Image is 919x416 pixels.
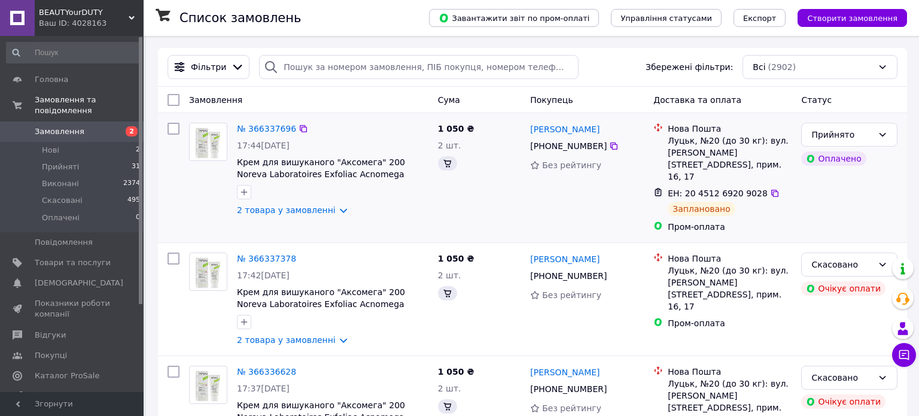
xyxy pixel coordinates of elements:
[542,160,601,170] span: Без рейтингу
[429,9,599,27] button: Завантажити звіт по пром-оплаті
[668,317,792,329] div: Пром-оплата
[530,95,573,105] span: Покупець
[237,271,290,280] span: 17:42[DATE]
[530,253,600,265] a: [PERSON_NAME]
[528,381,609,397] div: [PHONE_NUMBER]
[237,384,290,393] span: 17:37[DATE]
[136,212,140,223] span: 0
[237,287,405,309] a: Крем для вишуканого "Аксомега" 200 Noreva Laboratoires Exfoliac Acnomega
[798,9,907,27] button: Створити замовлення
[259,55,578,79] input: Пошук за номером замовлення, ПІБ покупця, номером телефону, Email, номером накладної
[668,366,792,378] div: Нова Пошта
[42,195,83,206] span: Скасовані
[237,157,405,179] a: Крем для вишуканого "Аксомега" 200 Noreva Laboratoires Exfoliac Acnomega
[189,95,242,105] span: Замовлення
[528,138,609,154] div: [PHONE_NUMBER]
[6,42,141,63] input: Пошук
[542,403,601,413] span: Без рейтингу
[439,13,589,23] span: Завантажити звіт по пром-оплаті
[35,350,67,361] span: Покупці
[35,126,84,137] span: Замовлення
[734,9,786,27] button: Експорт
[811,371,873,384] div: Скасовано
[528,268,609,284] div: [PHONE_NUMBER]
[35,237,93,248] span: Повідомлення
[530,123,600,135] a: [PERSON_NAME]
[811,258,873,271] div: Скасовано
[786,13,907,22] a: Створити замовлення
[136,145,140,156] span: 2
[237,335,336,345] a: 2 товара у замовленні
[753,61,765,73] span: Всі
[179,11,301,25] h1: Список замовлень
[35,278,123,289] span: [DEMOGRAPHIC_DATA]
[668,135,792,183] div: Луцьк, №20 (до 30 кг): вул. [PERSON_NAME][STREET_ADDRESS], прим. 16, 17
[542,290,601,300] span: Без рейтингу
[192,366,224,403] img: Фото товару
[191,61,226,73] span: Фільтри
[438,271,461,280] span: 2 шт.
[438,124,474,133] span: 1 050 ₴
[42,212,80,223] span: Оплачені
[189,253,227,291] a: Фото товару
[189,366,227,404] a: Фото товару
[237,124,296,133] a: № 366337696
[35,74,68,85] span: Головна
[668,253,792,265] div: Нова Пошта
[189,123,227,161] a: Фото товару
[801,95,832,105] span: Статус
[438,141,461,150] span: 2 шт.
[668,123,792,135] div: Нова Пошта
[35,371,99,381] span: Каталог ProSale
[768,62,796,72] span: (2902)
[42,145,59,156] span: Нові
[237,254,296,263] a: № 366337378
[801,394,885,409] div: Очікує оплати
[801,281,885,296] div: Очікує оплати
[35,391,76,402] span: Аналітика
[530,366,600,378] a: [PERSON_NAME]
[35,330,66,341] span: Відгуки
[653,95,741,105] span: Доставка та оплата
[35,257,111,268] span: Товари та послуги
[438,367,474,376] span: 1 050 ₴
[620,14,712,23] span: Управління статусами
[438,254,474,263] span: 1 050 ₴
[35,298,111,320] span: Показники роботи компанії
[811,128,873,141] div: Прийнято
[668,202,735,216] div: Заплановано
[42,178,79,189] span: Виконані
[807,14,897,23] span: Створити замовлення
[668,265,792,312] div: Луцьк, №20 (до 30 кг): вул. [PERSON_NAME][STREET_ADDRESS], прим. 16, 17
[438,95,460,105] span: Cума
[126,126,138,136] span: 2
[611,9,722,27] button: Управління статусами
[668,189,768,198] span: ЕН: 20 4512 6920 9028
[42,162,79,172] span: Прийняті
[237,205,336,215] a: 2 товара у замовленні
[192,253,224,290] img: Фото товару
[39,7,129,18] span: BEAUTYourDUTY
[646,61,733,73] span: Збережені фільтри:
[237,367,296,376] a: № 366336628
[39,18,144,29] div: Ваш ID: 4028163
[127,195,140,206] span: 495
[123,178,140,189] span: 2374
[438,384,461,393] span: 2 шт.
[132,162,140,172] span: 31
[801,151,866,166] div: Оплачено
[668,221,792,233] div: Пром-оплата
[892,343,916,367] button: Чат з покупцем
[237,141,290,150] span: 17:44[DATE]
[35,95,144,116] span: Замовлення та повідомлення
[743,14,777,23] span: Експорт
[192,123,224,160] img: Фото товару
